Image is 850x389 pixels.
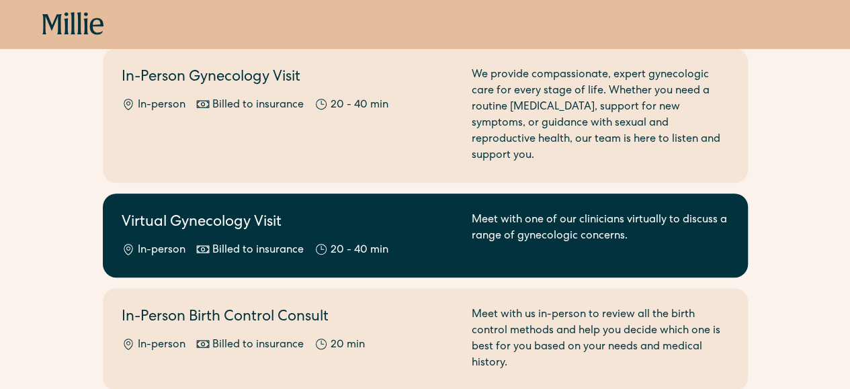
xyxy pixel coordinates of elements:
div: 20 - 40 min [331,97,388,114]
div: Meet with one of our clinicians virtually to discuss a range of gynecologic concerns. [472,212,729,259]
h2: In-Person Birth Control Consult [122,307,456,329]
div: Billed to insurance [212,243,304,259]
div: 20 min [331,337,365,353]
h2: In-Person Gynecology Visit [122,67,456,89]
a: Virtual Gynecology VisitIn-personBilled to insurance20 - 40 minMeet with one of our clinicians vi... [103,193,748,277]
div: In-person [138,97,185,114]
div: In-person [138,243,185,259]
div: In-person [138,337,185,353]
div: Billed to insurance [212,337,304,353]
div: We provide compassionate, expert gynecologic care for every stage of life. Whether you need a rou... [472,67,729,164]
div: 20 - 40 min [331,243,388,259]
a: In-Person Gynecology VisitIn-personBilled to insurance20 - 40 minWe provide compassionate, expert... [103,48,748,183]
div: Billed to insurance [212,97,304,114]
h2: Virtual Gynecology Visit [122,212,456,234]
div: Meet with us in-person to review all the birth control methods and help you decide which one is b... [472,307,729,372]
